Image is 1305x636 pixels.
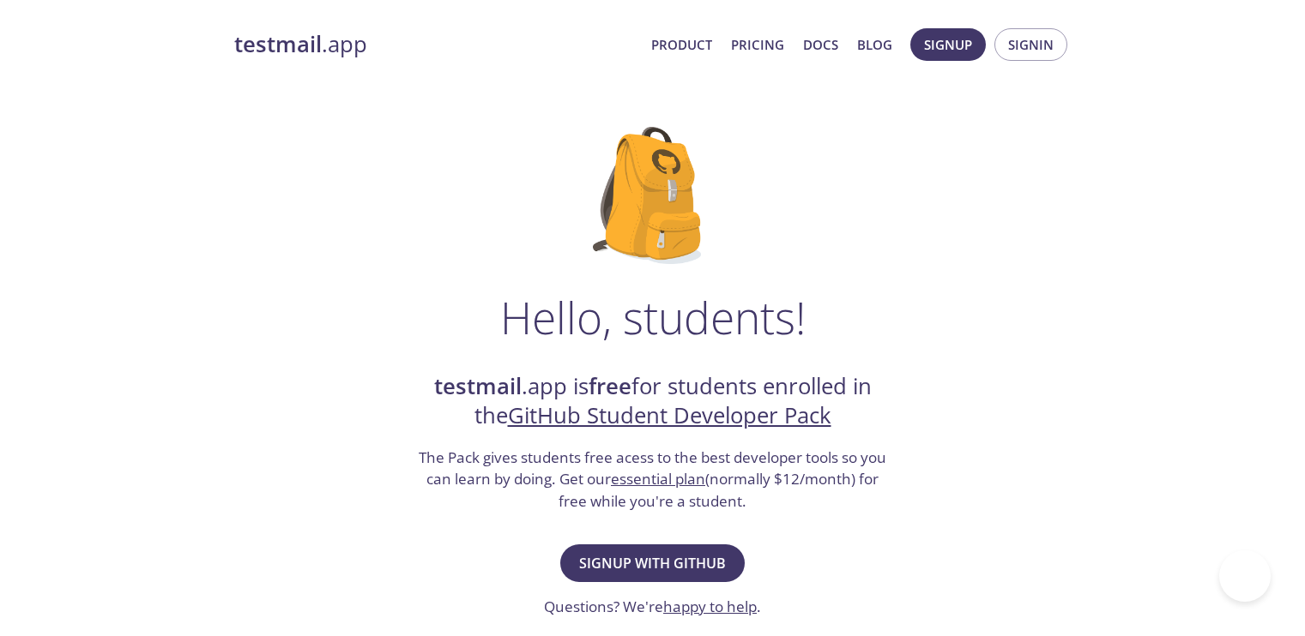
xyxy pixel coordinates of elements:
span: Signup [924,33,972,56]
a: happy to help [663,597,757,616]
iframe: Help Scout Beacon - Open [1219,550,1271,602]
a: Blog [857,33,892,56]
span: Signin [1008,33,1054,56]
h1: Hello, students! [500,291,806,343]
h3: The Pack gives students free acess to the best developer tools so you can learn by doing. Get our... [417,447,889,513]
a: Product [651,33,712,56]
button: Signin [994,28,1067,61]
a: essential plan [611,469,705,489]
a: Pricing [731,33,784,56]
strong: testmail [234,29,322,59]
img: github-student-backpack.png [593,127,712,264]
h2: .app is for students enrolled in the [417,372,889,431]
a: Docs [803,33,838,56]
button: Signup [910,28,986,61]
button: Signup with GitHub [560,544,745,582]
a: GitHub Student Developer Pack [508,400,831,430]
strong: testmail [434,371,522,401]
strong: free [589,371,631,401]
h3: Questions? We're . [544,596,761,618]
a: testmail.app [234,30,637,59]
span: Signup with GitHub [579,551,726,575]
